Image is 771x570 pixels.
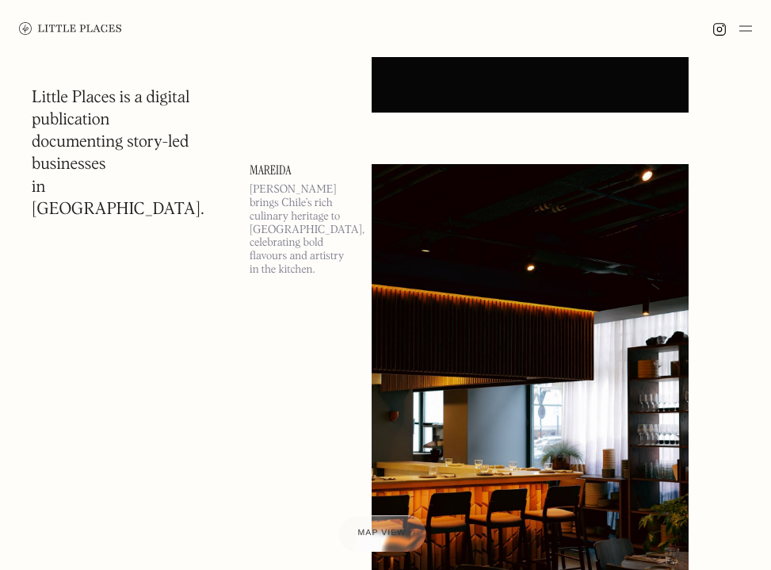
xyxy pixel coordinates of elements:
a: Map view [338,515,426,552]
p: [PERSON_NAME] brings Chile’s rich culinary heritage to [GEOGRAPHIC_DATA], celebrating bold flavou... [250,183,353,277]
h1: Little Places is a digital publication documenting story-led businesses in [GEOGRAPHIC_DATA]. [32,87,218,221]
a: Mareida [250,164,353,177]
span: Map view [358,529,406,538]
